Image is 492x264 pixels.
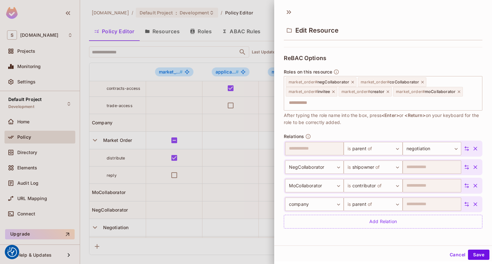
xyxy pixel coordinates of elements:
[344,160,402,174] div: shipowner
[396,89,425,94] span: market_order #
[289,89,330,94] span: invitee
[376,181,381,191] span: of
[295,27,339,34] span: Edit Resource
[284,55,326,61] span: ReBAC Options
[348,162,352,172] span: is
[396,89,455,94] span: moCollaborator
[7,247,17,257] img: Revisit consent button
[348,144,352,154] span: is
[285,160,344,174] div: NegCollaborator
[344,198,402,211] div: parent
[358,77,426,87] div: market_order#coCollaborator
[339,87,392,97] div: market_order#creator
[286,77,357,87] div: market_order#negCollaborator
[344,179,402,192] div: contributor
[348,199,352,209] span: is
[289,89,317,94] span: market_order #
[285,179,344,192] div: MoCollaborator
[341,89,384,94] span: creator
[447,250,468,260] button: Cancel
[366,199,372,209] span: of
[381,113,399,118] span: <Enter>
[286,87,337,97] div: market_order#invitee
[289,80,317,84] span: market_order #
[361,80,419,85] span: coCollaborator
[361,80,389,84] span: market_order #
[285,198,344,211] div: company
[341,89,370,94] span: market_order #
[405,113,425,118] span: <Return>
[7,247,17,257] button: Consent Preferences
[284,112,482,126] span: After typing the role name into the box, press or on your keyboard for the role to be correctly a...
[374,162,380,172] span: of
[284,69,332,74] span: Roles on this resource
[284,134,304,139] span: Relations
[468,250,489,260] button: Save
[366,144,372,154] span: of
[393,87,463,97] div: market_order#moCollaborator
[344,142,402,155] div: parent
[348,181,352,191] span: is
[289,80,349,85] span: negCollaborator
[284,215,482,229] div: Add Relation
[403,142,461,155] div: negotiation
